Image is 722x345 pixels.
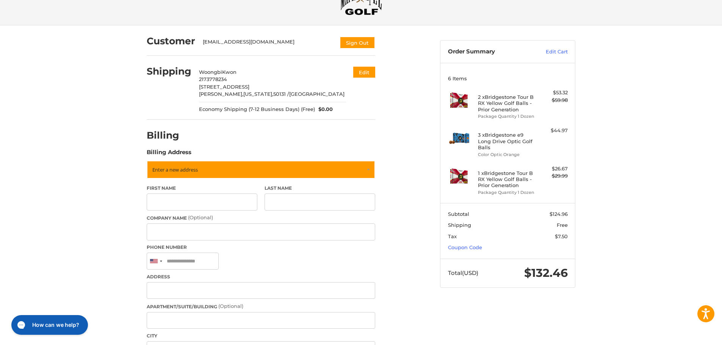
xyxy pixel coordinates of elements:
[203,38,332,49] div: [EMAIL_ADDRESS][DOMAIN_NAME]
[265,185,375,192] label: Last Name
[478,151,536,158] li: Color Optic Orange
[147,244,375,251] label: Phone Number
[538,89,568,97] div: $53.32
[199,69,222,75] span: Woongbi
[529,48,568,56] a: Edit Cart
[218,303,243,309] small: (Optional)
[478,113,536,120] li: Package Quantity 1 Dozen
[199,91,243,97] span: [PERSON_NAME],
[147,35,195,47] h2: Customer
[147,253,164,269] div: United States: +1
[147,148,191,160] legend: Billing Address
[538,97,568,104] div: $59.98
[147,130,191,141] h2: Billing
[448,211,469,217] span: Subtotal
[555,233,568,239] span: $7.50
[524,266,568,280] span: $132.46
[199,106,315,113] span: Economy Shipping (7-12 Business Days) (Free)
[147,273,375,280] label: Address
[8,312,90,337] iframe: Gorgias live chat messenger
[243,91,273,97] span: [US_STATE],
[147,185,257,192] label: First Name
[147,66,191,77] h2: Shipping
[538,172,568,180] div: $29.99
[448,244,482,250] a: Coupon Code
[152,166,198,173] span: Enter a new address
[538,127,568,134] div: $44.97
[557,222,568,228] span: Free
[448,269,478,276] span: Total (USD)
[315,106,333,113] span: $0.00
[273,91,289,97] span: 50131 /
[147,214,375,222] label: Company Name
[188,214,213,220] small: (Optional)
[448,75,568,81] h3: 6 Items
[478,189,536,196] li: Package Quantity 1 Dozen
[147,303,375,310] label: Apartment/Suite/Building
[448,222,471,228] span: Shipping
[199,84,249,90] span: [STREET_ADDRESS]
[340,36,375,49] button: Sign Out
[353,67,375,78] button: Edit
[478,132,536,150] h4: 3 x Bridgestone e9 Long Drive Optic Golf Balls
[222,69,236,75] span: Kwon
[289,91,345,97] span: [GEOGRAPHIC_DATA]
[478,170,536,189] h4: 1 x Bridgestone Tour B RX Yellow Golf Balls - Prior Generation
[550,211,568,217] span: $124.96
[538,165,568,173] div: $26.67
[448,48,529,56] h3: Order Summary
[147,161,375,179] a: Enter or select a different address
[478,94,536,112] h4: 2 x Bridgestone Tour B RX Yellow Golf Balls - Prior Generation
[448,233,457,239] span: Tax
[147,333,375,339] label: City
[199,76,227,82] span: 2173778234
